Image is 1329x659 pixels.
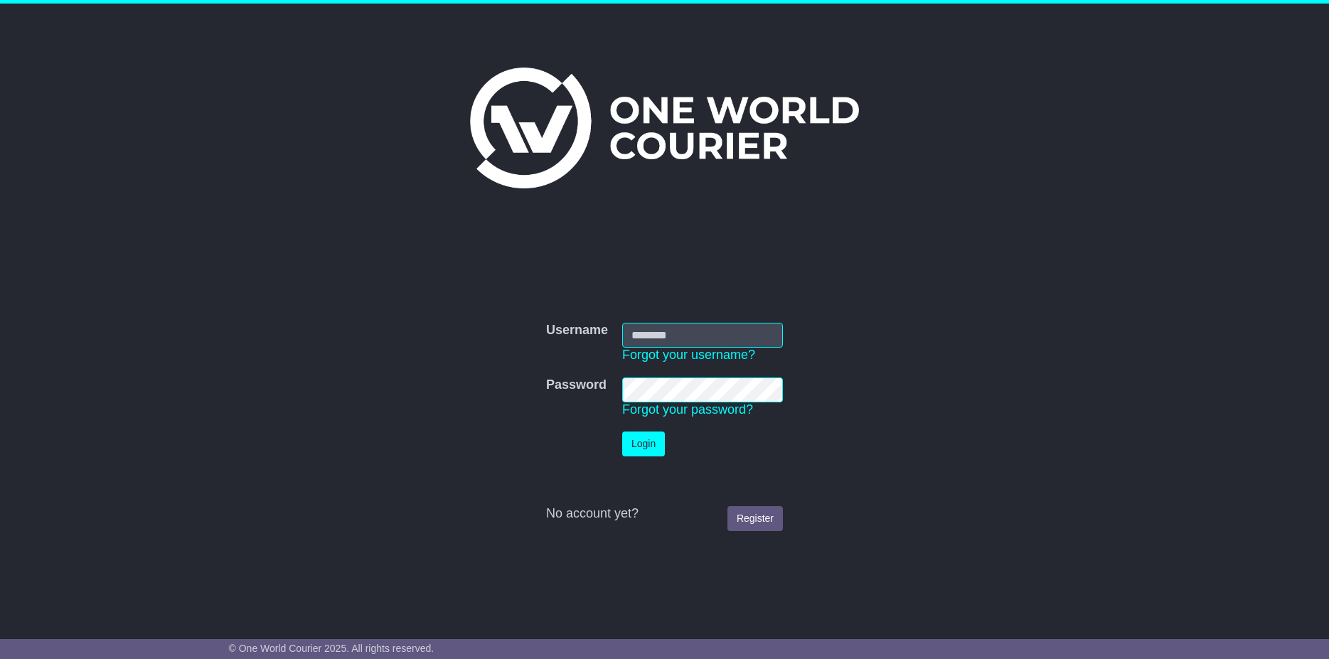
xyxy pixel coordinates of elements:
img: One World [470,68,858,188]
div: No account yet? [546,506,783,522]
span: © One World Courier 2025. All rights reserved. [229,643,434,654]
button: Login [622,432,665,456]
a: Register [727,506,783,531]
label: Password [546,377,607,393]
label: Username [546,323,608,338]
a: Forgot your password? [622,402,753,417]
a: Forgot your username? [622,348,755,362]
